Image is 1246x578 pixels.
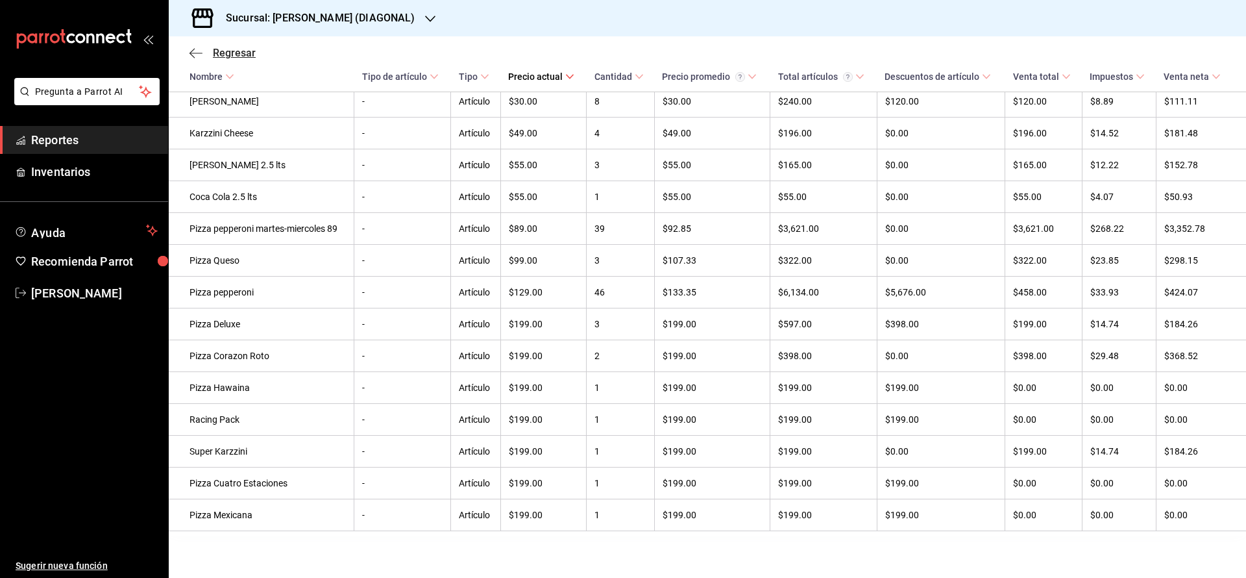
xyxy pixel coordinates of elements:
[451,372,501,404] td: Artículo
[1082,340,1156,372] td: $29.48
[1082,149,1156,181] td: $12.22
[843,72,853,82] svg: El total artículos considera cambios de precios en los artículos así como costos adicionales por ...
[169,499,354,531] td: Pizza Mexicana
[213,47,256,59] span: Regresar
[500,86,586,118] td: $30.00
[1005,436,1082,468] td: $199.00
[354,499,451,531] td: -
[354,308,451,340] td: -
[451,468,501,499] td: Artículo
[587,181,655,213] td: 1
[877,149,1005,181] td: $0.00
[587,86,655,118] td: 8
[354,181,451,213] td: -
[594,71,632,82] div: Cantidad
[654,468,770,499] td: $199.00
[500,308,586,340] td: $199.00
[1005,118,1082,149] td: $196.00
[1082,499,1156,531] td: $0.00
[1156,308,1246,340] td: $184.26
[451,118,501,149] td: Artículo
[1156,499,1246,531] td: $0.00
[587,118,655,149] td: 4
[500,372,586,404] td: $199.00
[451,277,501,308] td: Artículo
[1013,71,1071,82] span: Venta total
[169,118,354,149] td: Karzzini Cheese
[877,308,1005,340] td: $398.00
[770,86,877,118] td: $240.00
[662,71,745,82] div: Precio promedio
[354,340,451,372] td: -
[877,436,1005,468] td: $0.00
[169,372,354,404] td: Pizza Hawaina
[587,149,655,181] td: 3
[451,245,501,277] td: Artículo
[500,404,586,436] td: $199.00
[877,86,1005,118] td: $120.00
[1164,71,1209,82] div: Venta neta
[587,277,655,308] td: 46
[169,149,354,181] td: [PERSON_NAME] 2.5 lts
[1156,213,1246,245] td: $3,352.78
[1005,499,1082,531] td: $0.00
[500,181,586,213] td: $55.00
[1005,86,1082,118] td: $120.00
[735,72,745,82] svg: Precio promedio = Total artículos / cantidad
[587,468,655,499] td: 1
[169,404,354,436] td: Racing Pack
[189,71,234,82] span: Nombre
[770,468,877,499] td: $199.00
[770,340,877,372] td: $398.00
[770,499,877,531] td: $199.00
[1013,71,1059,82] div: Venta total
[354,372,451,404] td: -
[1005,181,1082,213] td: $55.00
[770,245,877,277] td: $322.00
[594,71,644,82] span: Cantidad
[451,149,501,181] td: Artículo
[877,277,1005,308] td: $5,676.00
[877,468,1005,499] td: $199.00
[654,118,770,149] td: $49.00
[31,284,158,302] span: [PERSON_NAME]
[508,71,574,82] span: Precio actual
[1156,340,1246,372] td: $368.52
[1082,308,1156,340] td: $14.74
[500,340,586,372] td: $199.00
[654,277,770,308] td: $133.35
[31,163,158,181] span: Inventarios
[587,245,655,277] td: 3
[1164,71,1221,82] span: Venta neta
[877,340,1005,372] td: $0.00
[1005,149,1082,181] td: $165.00
[508,71,563,82] div: Precio actual
[500,436,586,468] td: $199.00
[362,71,439,82] span: Tipo de artículo
[500,468,586,499] td: $199.00
[354,118,451,149] td: -
[1005,404,1082,436] td: $0.00
[1082,404,1156,436] td: $0.00
[31,253,158,270] span: Recomienda Parrot
[1082,468,1156,499] td: $0.00
[1005,372,1082,404] td: $0.00
[1005,468,1082,499] td: $0.00
[354,277,451,308] td: -
[169,436,354,468] td: Super Karzzini
[1005,308,1082,340] td: $199.00
[1156,86,1246,118] td: $111.11
[354,86,451,118] td: -
[587,499,655,531] td: 1
[1090,71,1133,82] div: Impuestos
[1005,277,1082,308] td: $458.00
[877,118,1005,149] td: $0.00
[770,436,877,468] td: $199.00
[1082,372,1156,404] td: $0.00
[654,308,770,340] td: $199.00
[877,213,1005,245] td: $0.00
[877,404,1005,436] td: $199.00
[654,404,770,436] td: $199.00
[587,213,655,245] td: 39
[354,245,451,277] td: -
